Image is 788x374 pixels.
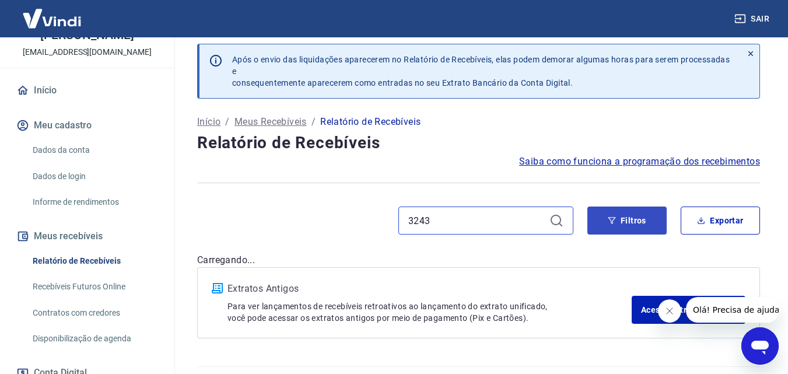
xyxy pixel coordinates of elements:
iframe: Fechar mensagem [658,299,681,323]
a: Início [14,78,160,103]
a: Início [197,115,220,129]
iframe: Botão para abrir a janela de mensagens [741,327,779,365]
h4: Relatório de Recebíveis [197,131,760,155]
img: Vindi [14,1,90,36]
a: Saiba como funciona a programação dos recebimentos [519,155,760,169]
p: Carregando... [197,253,760,267]
input: Busque pelo número do pedido [408,212,545,229]
p: / [225,115,229,129]
p: ADEMAR [PERSON_NAME] [PERSON_NAME] [9,17,165,41]
button: Sair [732,8,774,30]
a: Acesse Extratos Antigos [632,296,745,324]
img: ícone [212,283,223,293]
p: / [311,115,316,129]
a: Dados da conta [28,138,160,162]
p: [EMAIL_ADDRESS][DOMAIN_NAME] [23,46,152,58]
p: Para ver lançamentos de recebíveis retroativos ao lançamento do extrato unificado, você pode aces... [227,300,632,324]
a: Recebíveis Futuros Online [28,275,160,299]
button: Meus recebíveis [14,223,160,249]
span: Olá! Precisa de ajuda? [7,8,98,18]
a: Informe de rendimentos [28,190,160,214]
a: Contratos com credores [28,301,160,325]
iframe: Mensagem da empresa [686,297,779,323]
button: Filtros [587,207,667,235]
p: Relatório de Recebíveis [320,115,421,129]
p: Após o envio das liquidações aparecerem no Relatório de Recebíveis, elas podem demorar algumas ho... [232,54,733,89]
button: Exportar [681,207,760,235]
p: Extratos Antigos [227,282,632,296]
a: Relatório de Recebíveis [28,249,160,273]
button: Meu cadastro [14,113,160,138]
a: Disponibilização de agenda [28,327,160,351]
a: Dados de login [28,165,160,188]
a: Meus Recebíveis [234,115,307,129]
